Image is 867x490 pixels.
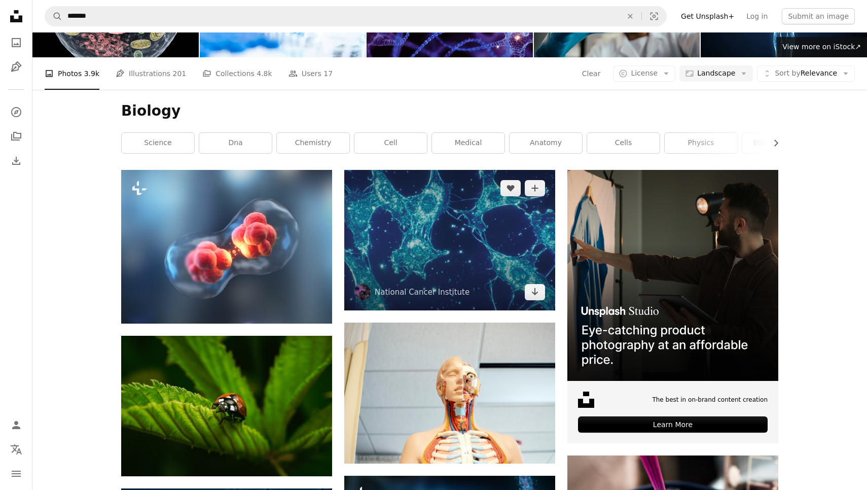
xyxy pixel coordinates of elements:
[288,57,333,90] a: Users 17
[121,170,332,324] img: Human Cell Division under a microscope. Cellular Therapy. 3d illustration science and medical bac...
[199,133,272,153] a: dna
[782,43,861,51] span: View more on iStock ↗
[740,8,774,24] a: Log in
[6,102,26,122] a: Explore
[6,57,26,77] a: Illustrations
[45,6,667,26] form: Find visuals sitewide
[613,65,675,82] button: License
[344,323,555,463] img: human anatomy figure below white wooden ceiling
[742,133,815,153] a: biotechnology
[277,133,349,153] a: chemistry
[344,235,555,244] a: a close up of a cell phone with a blue background
[631,69,658,77] span: License
[354,133,427,153] a: cell
[619,7,641,26] button: Clear
[6,126,26,147] a: Collections
[757,65,855,82] button: Sort byRelevance
[642,7,666,26] button: Visual search
[775,69,800,77] span: Sort by
[782,8,855,24] button: Submit an image
[578,416,768,433] div: Learn More
[354,284,371,300] img: Go to National Cancer Institute's profile
[567,170,778,443] a: The best in on-brand content creationLearn More
[525,180,545,196] button: Add to Collection
[6,32,26,53] a: Photos
[6,439,26,460] button: Language
[121,336,332,476] img: a lady bug sitting on top of a green leaf
[344,388,555,397] a: human anatomy figure below white wooden ceiling
[173,68,187,79] span: 201
[121,401,332,410] a: a lady bug sitting on top of a green leaf
[525,284,545,300] a: Download
[697,68,735,79] span: Landscape
[587,133,660,153] a: cells
[582,65,601,82] button: Clear
[323,68,333,79] span: 17
[567,170,778,381] img: file-1715714098234-25b8b4e9d8faimage
[665,133,737,153] a: physics
[775,68,837,79] span: Relevance
[375,287,469,297] a: National Cancer Institute
[122,133,194,153] a: science
[767,133,778,153] button: scroll list to the right
[652,396,768,404] span: The best in on-brand content creation
[500,180,521,196] button: Like
[6,6,26,28] a: Home — Unsplash
[121,242,332,251] a: Human Cell Division under a microscope. Cellular Therapy. 3d illustration science and medical bac...
[45,7,62,26] button: Search Unsplash
[510,133,582,153] a: anatomy
[675,8,740,24] a: Get Unsplash+
[257,68,272,79] span: 4.8k
[202,57,272,90] a: Collections 4.8k
[432,133,504,153] a: medical
[6,151,26,171] a: Download History
[116,57,186,90] a: Illustrations 201
[344,170,555,310] img: a close up of a cell phone with a blue background
[776,37,867,57] a: View more on iStock↗
[578,392,594,408] img: file-1631678316303-ed18b8b5cb9cimage
[679,65,753,82] button: Landscape
[121,102,778,120] h1: Biology
[6,415,26,435] a: Log in / Sign up
[6,464,26,484] button: Menu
